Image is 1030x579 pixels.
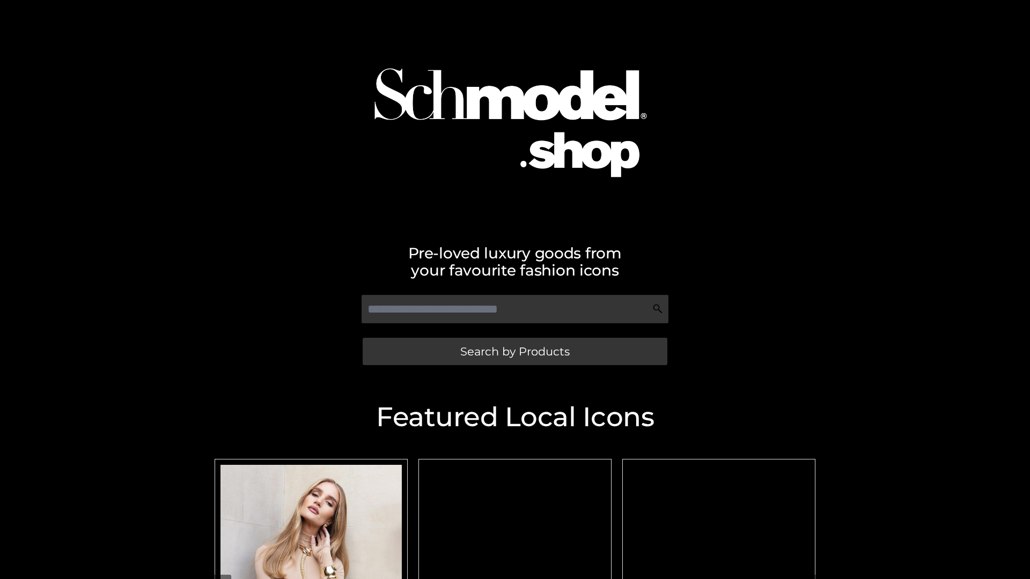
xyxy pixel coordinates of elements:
h2: Pre-loved luxury goods from your favourite fashion icons [209,244,821,279]
img: Search Icon [652,303,663,314]
a: Search by Products [363,338,667,365]
span: Search by Products [460,346,570,357]
h2: Featured Local Icons​ [209,404,821,430]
